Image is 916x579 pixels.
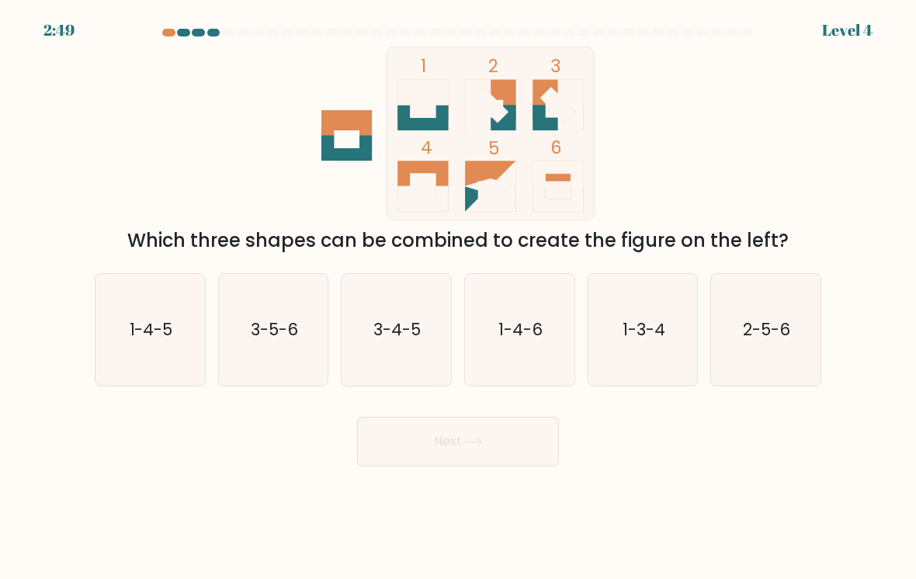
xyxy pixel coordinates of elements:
[104,227,812,255] div: Which three shapes can be combined to create the figure on the left?
[822,19,873,42] div: Level 4
[488,136,499,161] tspan: 5
[550,54,561,78] tspan: 3
[550,135,562,160] tspan: 6
[130,318,173,341] text: 1-4-5
[421,135,432,160] tspan: 4
[744,318,791,341] text: 2-5-6
[488,54,498,78] tspan: 2
[43,19,75,42] div: 2:49
[357,417,559,466] button: Next
[623,318,665,341] text: 1-3-4
[251,318,298,341] text: 3-5-6
[374,318,422,341] text: 3-4-5
[498,318,543,341] text: 1-4-6
[421,54,426,78] tspan: 1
